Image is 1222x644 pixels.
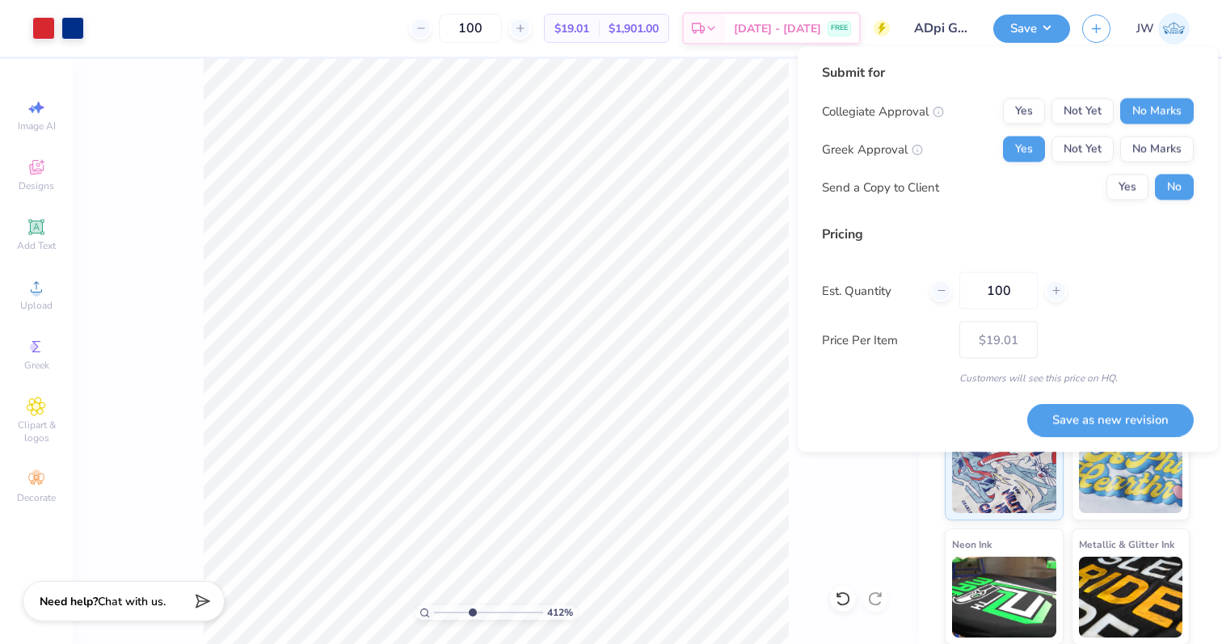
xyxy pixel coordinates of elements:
span: Clipart & logos [8,419,65,444]
button: Save as new revision [1027,403,1194,436]
span: JW [1136,19,1154,38]
span: Chat with us. [98,594,166,609]
div: Customers will see this price on HQ. [822,371,1194,385]
button: Not Yet [1051,99,1114,124]
span: Neon Ink [952,536,992,553]
span: FREE [831,23,848,34]
img: Neon Ink [952,557,1056,638]
span: Greek [24,359,49,372]
input: – – [959,272,1038,309]
img: Standard [952,432,1056,513]
span: $19.01 [554,20,589,37]
span: Image AI [18,120,56,133]
span: [DATE] - [DATE] [734,20,821,37]
a: JW [1136,13,1190,44]
button: Yes [1003,137,1045,162]
input: Untitled Design [902,12,981,44]
button: Not Yet [1051,137,1114,162]
span: Designs [19,179,54,192]
span: $1,901.00 [609,20,659,37]
button: Save [993,15,1070,43]
button: No [1155,175,1194,200]
img: Puff Ink [1079,432,1183,513]
button: Yes [1106,175,1148,200]
span: Upload [20,299,53,312]
span: Add Text [17,239,56,252]
div: Submit for [822,63,1194,82]
div: Pricing [822,225,1194,244]
div: Greek Approval [822,140,923,158]
label: Est. Quantity [822,281,918,300]
img: Jane White [1158,13,1190,44]
button: Yes [1003,99,1045,124]
span: Decorate [17,491,56,504]
div: Send a Copy to Client [822,178,939,196]
img: Metallic & Glitter Ink [1079,557,1183,638]
input: – – [439,14,502,43]
label: Price Per Item [822,330,947,349]
span: 412 % [547,605,573,620]
span: Metallic & Glitter Ink [1079,536,1174,553]
button: No Marks [1120,99,1194,124]
strong: Need help? [40,594,98,609]
div: Collegiate Approval [822,102,944,120]
button: No Marks [1120,137,1194,162]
